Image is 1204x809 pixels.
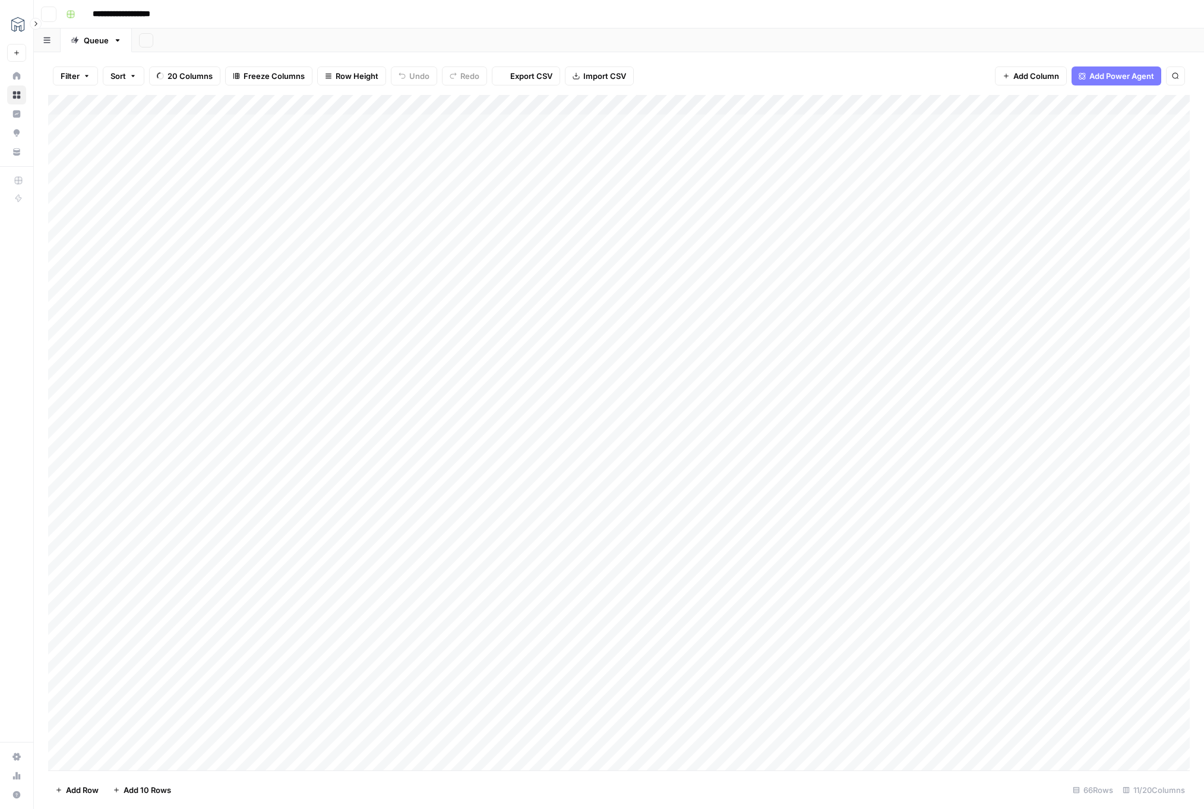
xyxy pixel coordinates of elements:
[7,142,26,161] a: Your Data
[124,784,171,796] span: Add 10 Rows
[565,66,634,85] button: Import CSV
[7,85,26,104] a: Browse
[409,70,429,82] span: Undo
[106,781,178,800] button: Add 10 Rows
[48,781,106,800] button: Add Row
[7,104,26,123] a: Insights
[110,70,126,82] span: Sort
[7,14,29,35] img: MESA Logo
[1013,70,1059,82] span: Add Column
[7,66,26,85] a: Home
[1068,781,1118,800] div: 66 Rows
[168,70,213,82] span: 20 Columns
[7,123,26,142] a: Opportunities
[442,66,487,85] button: Redo
[7,766,26,785] a: Usage
[244,70,305,82] span: Freeze Columns
[1118,781,1190,800] div: 11/20 Columns
[492,66,560,85] button: Export CSV
[149,66,220,85] button: 20 Columns
[61,28,132,52] a: Queue
[53,66,98,85] button: Filter
[66,784,99,796] span: Add Row
[1089,70,1154,82] span: Add Power Agent
[84,34,109,46] div: Queue
[995,66,1067,85] button: Add Column
[61,70,80,82] span: Filter
[460,70,479,82] span: Redo
[391,66,437,85] button: Undo
[317,66,386,85] button: Row Height
[7,747,26,766] a: Settings
[336,70,378,82] span: Row Height
[510,70,552,82] span: Export CSV
[1072,66,1161,85] button: Add Power Agent
[225,66,312,85] button: Freeze Columns
[583,70,626,82] span: Import CSV
[103,66,144,85] button: Sort
[7,785,26,804] button: Help + Support
[7,9,26,39] button: Workspace: MESA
